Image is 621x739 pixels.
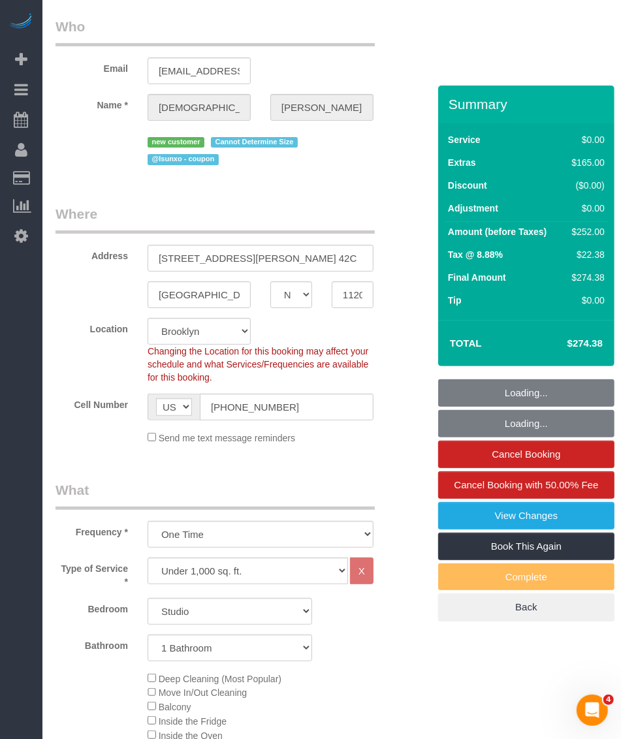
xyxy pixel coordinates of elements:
strong: Total [450,338,482,349]
input: Last Name [270,94,374,121]
label: Address [46,245,138,262]
span: @lsunxo - coupon [148,154,219,165]
label: Cell Number [46,394,138,411]
span: Cannot Determine Size [211,137,298,148]
h4: $274.38 [528,338,603,349]
label: Final Amount [448,271,506,284]
span: new customer [148,137,204,148]
a: View Changes [438,502,614,529]
iframe: Intercom live chat [577,695,608,726]
div: $165.00 [567,156,605,169]
input: Zip Code [332,281,374,308]
label: Service [448,133,481,146]
legend: What [56,480,375,510]
label: Frequency * [46,521,138,539]
img: Automaid Logo [8,13,34,31]
label: Type of Service * [46,558,138,588]
label: Name * [46,94,138,112]
div: $0.00 [567,133,605,146]
label: Adjustment [448,202,498,215]
label: Bedroom [46,598,138,616]
input: Cell Number [200,394,374,420]
div: $0.00 [567,202,605,215]
a: Back [438,593,614,621]
a: Cancel Booking with 50.00% Fee [438,471,614,499]
span: Balcony [159,702,191,712]
div: $252.00 [567,225,605,238]
span: Inside the Fridge [159,716,227,727]
a: Book This Again [438,533,614,560]
label: Discount [448,179,487,192]
label: Tax @ 8.88% [448,248,503,261]
h3: Summary [449,97,608,112]
label: Email [46,57,138,75]
label: Location [46,318,138,336]
label: Bathroom [46,635,138,652]
legend: Who [56,17,375,46]
span: Move In/Out Cleaning [159,687,247,698]
div: $274.38 [567,271,605,284]
input: City [148,281,251,308]
span: Deep Cleaning (Most Popular) [159,674,281,684]
span: 4 [603,695,614,705]
span: Send me text message reminders [159,433,295,443]
input: Email [148,57,251,84]
div: $0.00 [567,294,605,307]
label: Tip [448,294,462,307]
div: $22.38 [567,248,605,261]
legend: Where [56,204,375,234]
label: Amount (before Taxes) [448,225,547,238]
input: First Name [148,94,251,121]
div: ($0.00) [567,179,605,192]
span: Cancel Booking with 50.00% Fee [454,479,599,490]
label: Extras [448,156,476,169]
span: Changing the Location for this booking may affect your schedule and what Services/Frequencies are... [148,346,369,383]
a: Cancel Booking [438,441,614,468]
